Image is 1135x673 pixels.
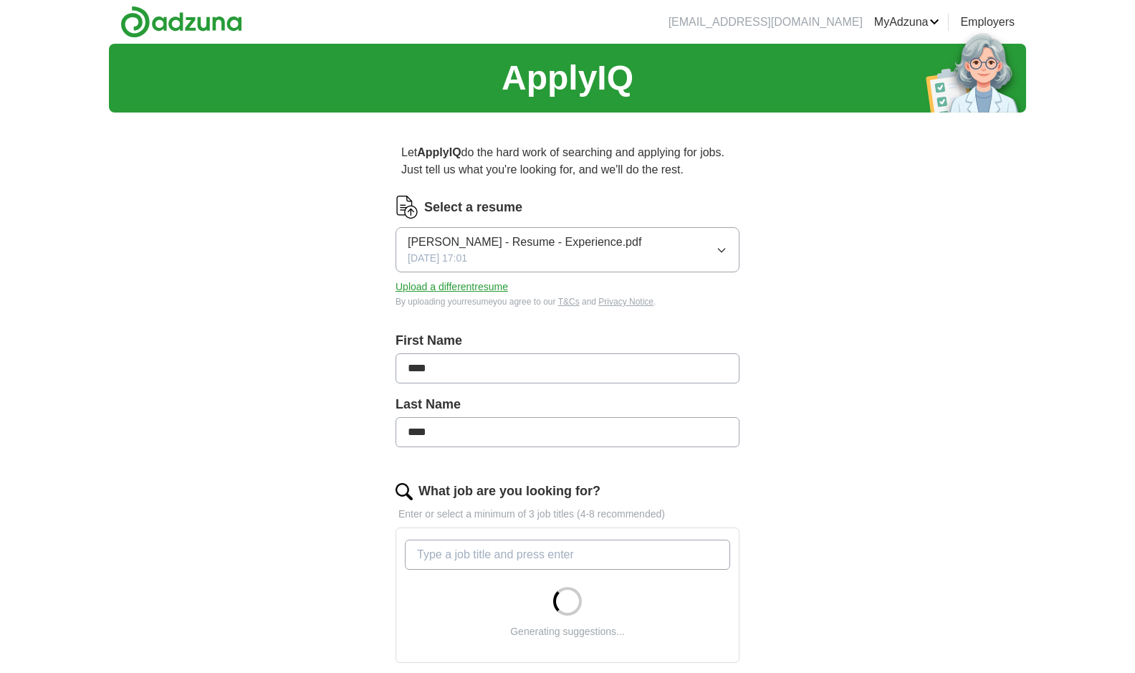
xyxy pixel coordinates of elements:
[669,14,863,31] li: [EMAIL_ADDRESS][DOMAIN_NAME]
[510,624,625,639] div: Generating suggestions...
[396,295,739,308] div: By uploading your resume you agree to our and .
[424,198,522,217] label: Select a resume
[120,6,242,38] img: Adzuna logo
[396,483,413,500] img: search.png
[408,251,467,266] span: [DATE] 17:01
[396,280,508,295] button: Upload a differentresume
[598,297,653,307] a: Privacy Notice
[960,14,1015,31] a: Employers
[417,146,461,158] strong: ApplyIQ
[396,507,739,522] p: Enter or select a minimum of 3 job titles (4-8 recommended)
[408,234,641,251] span: [PERSON_NAME] - Resume - Experience.pdf
[874,14,940,31] a: MyAdzuna
[405,540,730,570] input: Type a job title and press enter
[558,297,580,307] a: T&Cs
[396,227,739,272] button: [PERSON_NAME] - Resume - Experience.pdf[DATE] 17:01
[396,331,739,350] label: First Name
[418,482,600,501] label: What job are you looking for?
[396,138,739,184] p: Let do the hard work of searching and applying for jobs. Just tell us what you're looking for, an...
[396,196,418,219] img: CV Icon
[396,395,739,414] label: Last Name
[502,52,633,104] h1: ApplyIQ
